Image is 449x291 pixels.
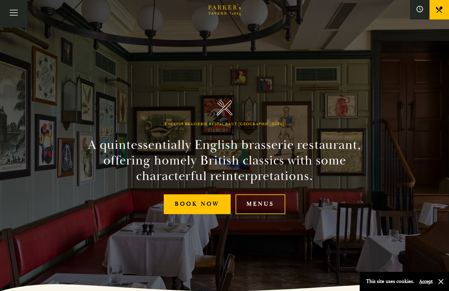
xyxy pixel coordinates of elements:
[419,278,433,285] button: Accept
[165,122,284,127] h1: English Brasserie Restaurant [GEOGRAPHIC_DATA]
[76,137,373,184] h2: A quintessentially English brasserie restaurant, offering homely British classics with some chara...
[236,194,285,214] a: Menus
[438,278,444,285] button: Close and accept
[217,100,233,115] img: Parker's Tavern Brasserie Cambridge
[366,277,414,286] p: This site uses cookies.
[164,194,231,214] a: Book Now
